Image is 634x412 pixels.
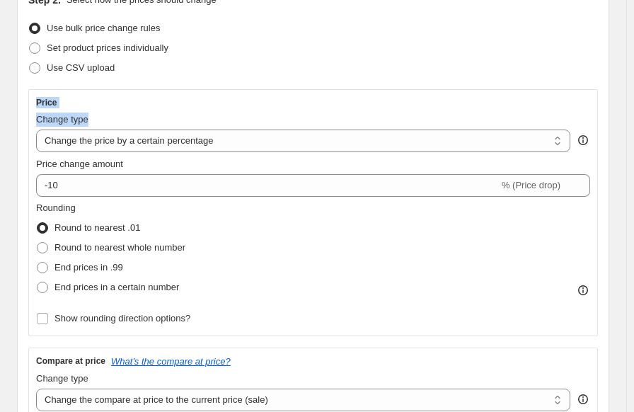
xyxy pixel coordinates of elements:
span: End prices in .99 [54,262,123,273]
h3: Compare at price [36,355,105,367]
span: % (Price drop) [502,180,560,190]
span: Show rounding direction options? [54,313,190,324]
span: Rounding [36,202,76,213]
span: Set product prices individually [47,42,168,53]
span: Round to nearest .01 [54,222,140,233]
div: help [576,133,590,147]
span: Round to nearest whole number [54,242,185,253]
span: Use CSV upload [47,62,115,73]
h3: Price [36,97,57,108]
span: Price change amount [36,159,123,169]
button: What's the compare at price? [111,356,231,367]
span: Change type [36,373,88,384]
span: Use bulk price change rules [47,23,160,33]
div: help [576,392,590,406]
input: -15 [36,174,499,197]
span: End prices in a certain number [54,282,179,292]
span: Change type [36,114,88,125]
